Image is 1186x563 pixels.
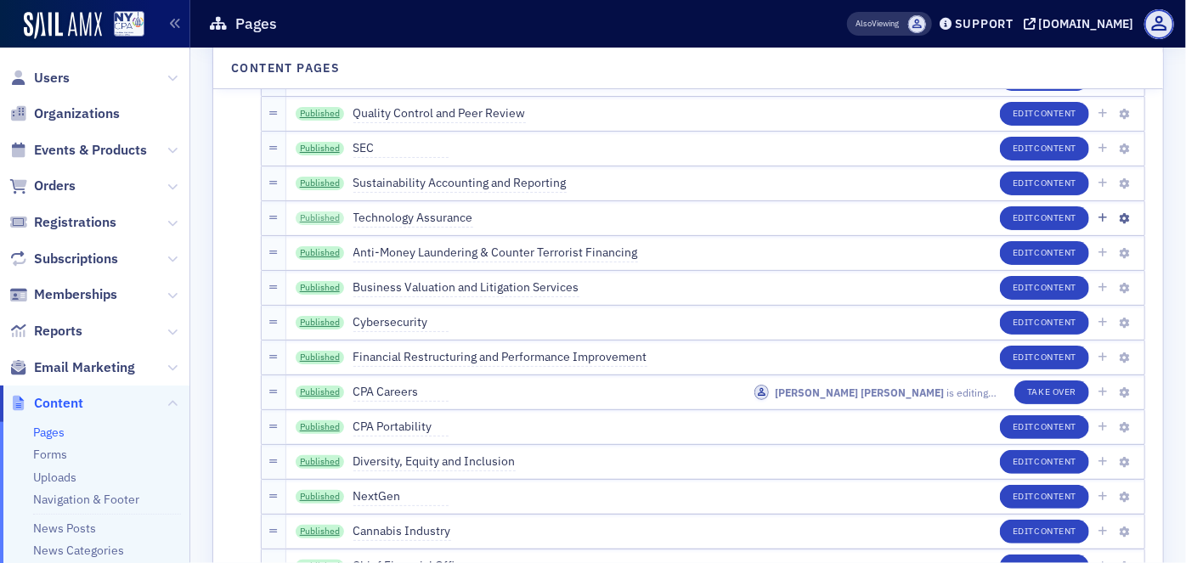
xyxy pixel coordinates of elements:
[856,18,900,30] span: Viewing
[296,386,345,399] a: Published
[1000,311,1089,335] button: EditContent
[33,543,124,558] a: News Categories
[353,453,516,471] span: Diversity, Equity and Inclusion
[9,104,120,123] a: Organizations
[296,107,345,121] a: Published
[1034,316,1076,328] span: Content
[1000,102,1089,126] button: EditContent
[24,12,102,39] img: SailAMX
[353,522,451,541] span: Cannabis Industry
[33,447,67,462] a: Forms
[1034,246,1076,258] span: Content
[1034,420,1076,432] span: Content
[353,209,473,228] span: Technology Assurance
[296,142,345,155] a: Published
[1000,346,1089,369] button: EditContent
[296,490,345,504] a: Published
[353,174,567,193] span: Sustainability Accounting and Reporting
[775,385,997,400] span: is editing…
[1000,520,1089,543] button: EditContent
[754,385,770,400] span: Matt Chriest
[296,316,345,329] a: Published
[34,250,118,268] span: Subscriptions
[34,69,70,87] span: Users
[1034,351,1076,363] span: Content
[9,322,82,341] a: Reports
[1034,211,1076,223] span: Content
[34,141,147,160] span: Events & Products
[9,69,70,87] a: Users
[1000,450,1089,474] button: EditContent
[775,386,944,399] strong: [PERSON_NAME] [PERSON_NAME]
[33,492,139,507] a: Navigation & Footer
[296,177,345,190] a: Published
[33,425,65,440] a: Pages
[353,313,449,332] span: Cybersecurity
[353,487,449,506] span: NextGen
[1034,177,1076,189] span: Content
[114,11,144,37] img: SailAMX
[102,11,144,40] a: View Homepage
[1014,380,1089,404] button: Take Over
[1024,18,1140,30] button: [DOMAIN_NAME]
[34,394,83,413] span: Content
[296,211,345,225] a: Published
[9,394,83,413] a: Content
[1000,276,1089,300] button: EditContent
[353,244,638,262] span: Anti-Money Laundering & Counter Terrorist Financing
[9,250,118,268] a: Subscriptions
[955,16,1014,31] div: Support
[353,383,449,402] span: CPA Careers
[34,322,82,341] span: Reports
[1039,16,1134,31] div: [DOMAIN_NAME]
[9,358,135,377] a: Email Marketing
[9,177,76,195] a: Orders
[33,521,96,536] a: News Posts
[1034,281,1076,293] span: Content
[1034,455,1076,467] span: Content
[353,104,526,123] span: Quality Control and Peer Review
[1034,142,1076,154] span: Content
[231,59,340,77] h4: Content Pages
[9,141,147,160] a: Events & Products
[1000,206,1089,230] button: EditContent
[1000,241,1089,265] button: EditContent
[1000,485,1089,509] button: EditContent
[353,348,647,367] span: Financial Restructuring and Performance Improvement
[296,246,345,260] a: Published
[1000,172,1089,195] button: EditContent
[235,14,277,34] h1: Pages
[296,281,345,295] a: Published
[353,139,449,158] span: SEC
[33,470,76,485] a: Uploads
[34,213,116,232] span: Registrations
[1034,525,1076,537] span: Content
[296,455,345,469] a: Published
[1034,107,1076,119] span: Content
[296,351,345,364] a: Published
[296,525,345,538] a: Published
[353,418,449,436] span: CPA Portability
[353,279,579,297] span: Business Valuation and Litigation Services
[34,358,135,377] span: Email Marketing
[1034,490,1076,502] span: Content
[296,420,345,434] a: Published
[908,15,926,33] span: Matt Chriest
[9,285,117,304] a: Memberships
[1144,9,1174,39] span: Profile
[1000,137,1089,160] button: EditContent
[9,213,116,232] a: Registrations
[34,104,120,123] span: Organizations
[34,177,76,195] span: Orders
[1000,415,1089,439] button: EditContent
[34,285,117,304] span: Memberships
[856,18,873,29] div: Also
